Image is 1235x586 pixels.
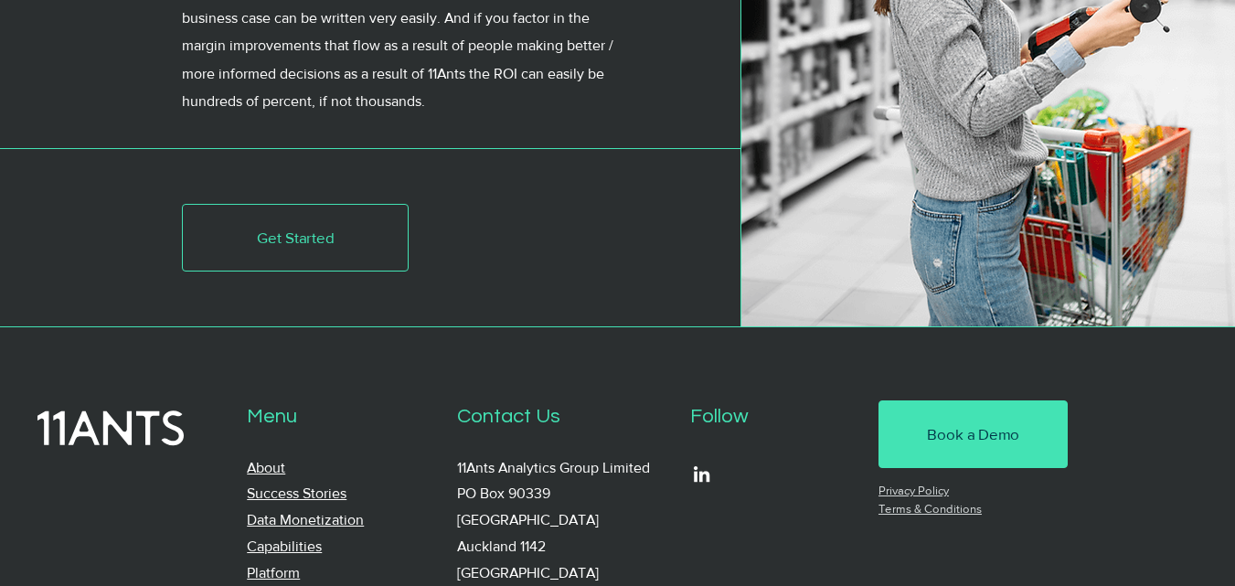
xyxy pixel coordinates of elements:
a: Data Monetization [247,512,364,527]
a: Book a Demo [878,400,1068,468]
a: Capabilities [247,538,322,554]
p: Follow [690,400,859,432]
a: Success Stories [247,485,346,501]
p: Menu [247,400,439,432]
a: Platform [247,565,300,581]
p: 11Ants Analytics Group Limited PO Box 90339 [GEOGRAPHIC_DATA] Auckland 1142 [GEOGRAPHIC_DATA] [457,455,672,586]
a: Get Started [182,204,409,272]
a: Terms & Conditions [878,502,982,516]
span: Book a Demo [927,423,1019,445]
img: LinkedIn [690,463,713,485]
span: Get Started [257,227,334,249]
ul: Social Bar [690,463,713,485]
a: Privacy Policy [878,484,949,497]
p: Contact Us [457,400,672,432]
a: About [247,460,285,475]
